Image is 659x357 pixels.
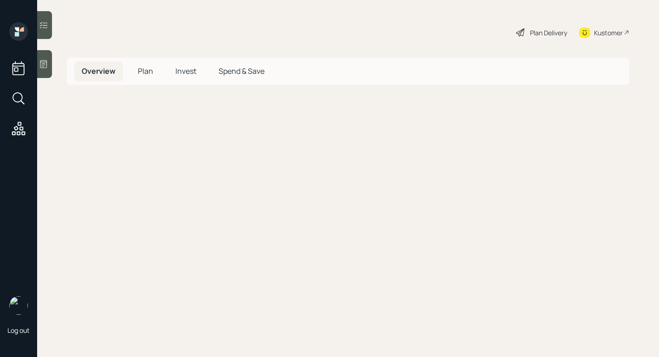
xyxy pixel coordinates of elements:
[594,28,623,38] div: Kustomer
[138,66,153,76] span: Plan
[9,296,28,315] img: robby-grisanti-headshot.png
[82,66,116,76] span: Overview
[175,66,196,76] span: Invest
[219,66,265,76] span: Spend & Save
[7,326,30,335] div: Log out
[530,28,567,38] div: Plan Delivery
